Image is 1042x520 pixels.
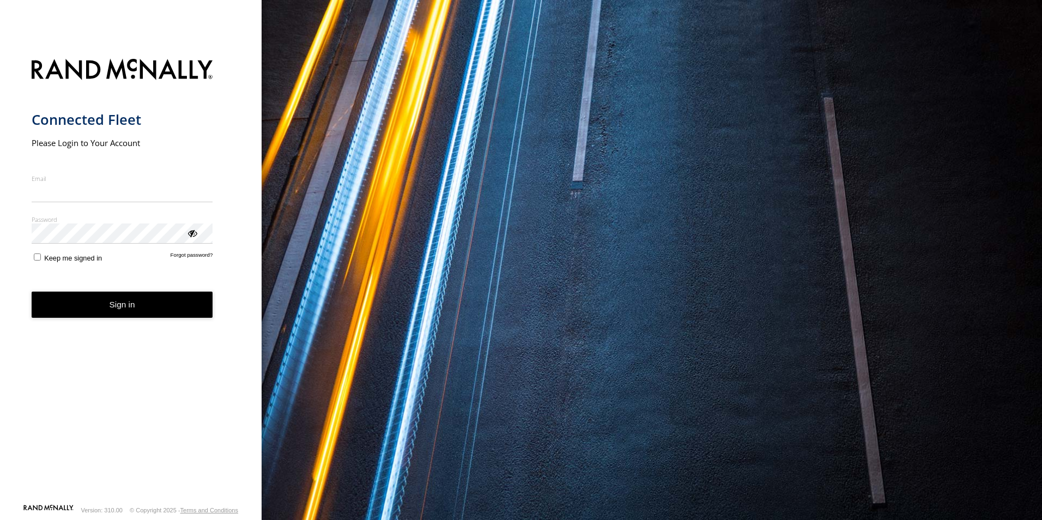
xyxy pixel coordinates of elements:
[32,137,213,148] h2: Please Login to Your Account
[186,227,197,238] div: ViewPassword
[32,57,213,84] img: Rand McNally
[32,215,213,223] label: Password
[180,507,238,513] a: Terms and Conditions
[32,292,213,318] button: Sign in
[81,507,123,513] div: Version: 310.00
[130,507,238,513] div: © Copyright 2025 -
[171,252,213,262] a: Forgot password?
[32,174,213,183] label: Email
[32,111,213,129] h1: Connected Fleet
[23,505,74,516] a: Visit our Website
[32,52,231,504] form: main
[44,254,102,262] span: Keep me signed in
[34,253,41,261] input: Keep me signed in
